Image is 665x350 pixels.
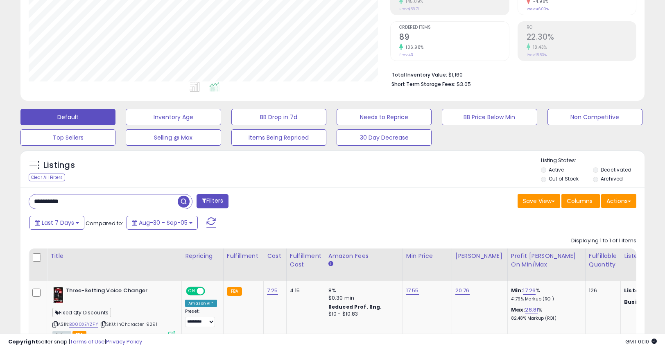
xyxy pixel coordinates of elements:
small: Amazon Fees. [328,260,333,268]
button: Default [20,109,115,125]
button: Needs to Reprice [337,109,432,125]
span: | SKU: InCharacter-9291 [100,321,157,327]
a: 7.25 [267,287,278,295]
div: Amazon Fees [328,252,399,260]
small: Prev: $58.71 [399,7,419,11]
a: B000XEYZFY [69,321,98,328]
button: Save View [518,194,560,208]
h5: Listings [43,160,75,171]
button: Actions [601,194,636,208]
p: Listing States: [541,157,645,165]
div: Clear All Filters [29,174,65,181]
button: 30 Day Decrease [337,129,432,146]
b: Short Term Storage Fees: [391,81,455,88]
button: Aug-30 - Sep-05 [127,216,198,230]
span: Compared to: [86,219,123,227]
a: 20.76 [455,287,470,295]
a: 17.55 [406,287,419,295]
a: Privacy Policy [106,338,142,345]
small: 18.43% [530,44,547,50]
span: ROI [527,25,636,30]
button: Items Being Repriced [231,129,326,146]
li: $1,160 [391,69,630,79]
div: seller snap | | [8,338,142,346]
a: Terms of Use [70,338,105,345]
span: 2025-09-14 01:10 GMT [625,338,657,345]
span: ON [187,288,197,295]
button: Filters [197,194,228,208]
span: All listings currently available for purchase on Amazon [52,331,71,338]
button: Last 7 Days [29,216,84,230]
small: FBA [227,287,242,296]
label: Out of Stock [549,175,579,182]
span: $3.05 [457,80,471,88]
span: Fixed Qty Discounts [52,308,111,317]
p: 41.79% Markup (ROI) [511,296,579,302]
small: Prev: 43 [399,52,413,57]
b: Reduced Prof. Rng. [328,303,382,310]
span: Aug-30 - Sep-05 [139,219,188,227]
span: FBA [72,331,86,338]
div: Fulfillment Cost [290,252,321,269]
strong: Copyright [8,338,38,345]
div: 126 [589,287,614,294]
a: 17.26 [523,287,536,295]
label: Archived [601,175,623,182]
h2: 22.30% [527,32,636,43]
button: BB Drop in 7d [231,109,326,125]
div: Min Price [406,252,448,260]
b: Min: [511,287,523,294]
div: Fulfillment [227,252,260,260]
p: 82.48% Markup (ROI) [511,316,579,321]
div: Cost [267,252,283,260]
a: 28.81 [525,306,538,314]
span: Ordered Items [399,25,509,30]
button: Top Sellers [20,129,115,146]
div: 4.15 [290,287,319,294]
img: 41uNlmm4ReL._SL40_.jpg [52,287,64,303]
div: $0.30 min [328,294,396,302]
div: 8% [328,287,396,294]
span: Last 7 Days [42,219,74,227]
div: Fulfillable Quantity [589,252,617,269]
div: Preset: [185,309,217,327]
div: $10 - $10.83 [328,311,396,318]
b: Max: [511,306,525,314]
button: Non Competitive [547,109,642,125]
span: OFF [204,288,217,295]
div: Amazon AI * [185,300,217,307]
button: Columns [561,194,600,208]
div: Repricing [185,252,220,260]
b: Total Inventory Value: [391,71,447,78]
b: Listed Price: [624,287,661,294]
th: The percentage added to the cost of goods (COGS) that forms the calculator for Min & Max prices. [507,248,585,281]
button: Inventory Age [126,109,221,125]
div: Profit [PERSON_NAME] on Min/Max [511,252,582,269]
button: BB Price Below Min [442,109,537,125]
div: % [511,287,579,302]
div: Displaying 1 to 1 of 1 items [571,237,636,245]
div: [PERSON_NAME] [455,252,504,260]
label: Active [549,166,564,173]
div: % [511,306,579,321]
b: Three-Setting Voice Changer [66,287,165,297]
span: Columns [567,197,593,205]
small: Prev: 18.83% [527,52,547,57]
div: Title [50,252,178,260]
h2: 89 [399,32,509,43]
small: Prev: 46.00% [527,7,549,11]
small: 106.98% [403,44,424,50]
label: Deactivated [601,166,631,173]
button: Selling @ Max [126,129,221,146]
